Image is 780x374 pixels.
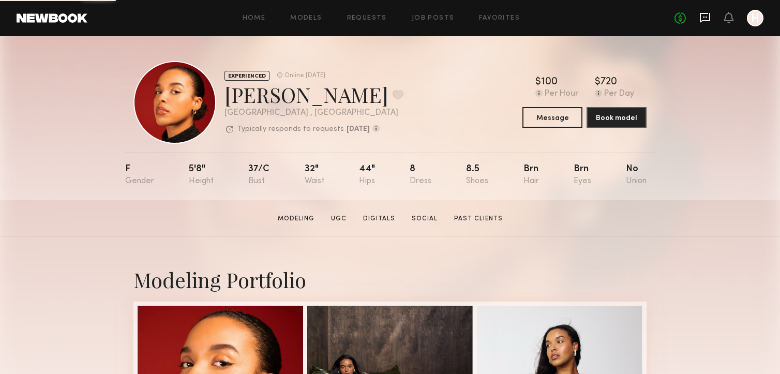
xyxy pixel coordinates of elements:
div: 8.5 [466,164,488,186]
div: Online [DATE] [284,72,325,79]
div: Modeling Portfolio [133,266,647,293]
a: Requests [347,15,387,22]
a: Models [290,15,322,22]
a: UGC [327,214,351,223]
div: No [626,164,647,186]
button: Book model [587,107,647,128]
a: Home [243,15,266,22]
div: 44" [359,164,375,186]
div: [PERSON_NAME] [224,81,403,108]
div: 32" [305,164,324,186]
div: Per Hour [545,89,578,99]
a: Social [408,214,442,223]
div: 37/c [248,164,269,186]
div: $ [535,77,541,87]
div: 8 [410,164,431,186]
div: Per Day [604,89,634,99]
p: Typically responds to requests [237,126,344,133]
a: Favorites [479,15,520,22]
div: F [125,164,154,186]
button: Message [522,107,582,128]
div: 5'8" [189,164,214,186]
a: Past Clients [450,214,507,223]
b: [DATE] [347,126,370,133]
a: Job Posts [412,15,455,22]
div: 100 [541,77,558,87]
div: Brn [523,164,539,186]
div: $ [595,77,601,87]
a: H [747,10,763,26]
a: Digitals [359,214,399,223]
div: EXPERIENCED [224,71,269,81]
div: 720 [601,77,617,87]
a: Modeling [274,214,319,223]
div: [GEOGRAPHIC_DATA] , [GEOGRAPHIC_DATA] [224,109,403,117]
div: Brn [574,164,591,186]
